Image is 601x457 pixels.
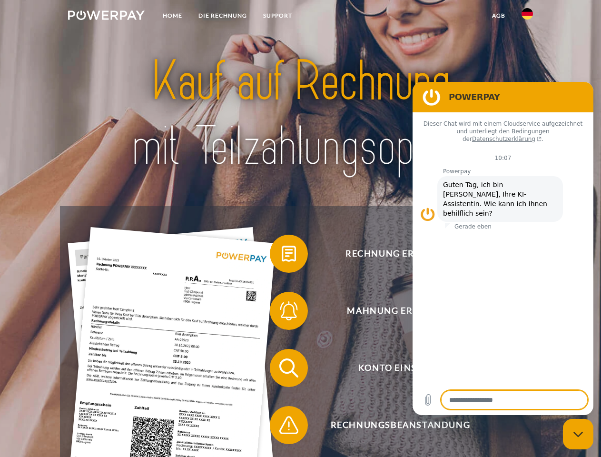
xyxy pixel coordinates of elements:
a: agb [484,7,513,24]
span: Konto einsehen [284,349,517,387]
button: Rechnungsbeanstandung [270,406,517,444]
img: title-powerpay_de.svg [91,46,510,182]
img: qb_warning.svg [277,413,301,437]
span: Mahnung erhalten? [284,292,517,330]
img: qb_bill.svg [277,242,301,266]
iframe: Messaging-Fenster [413,82,593,415]
img: qb_search.svg [277,356,301,380]
span: Rechnung erhalten? [284,235,517,273]
span: Rechnungsbeanstandung [284,406,517,444]
button: Konto einsehen [270,349,517,387]
iframe: Schaltfläche zum Öffnen des Messaging-Fensters; Konversation läuft [563,419,593,449]
button: Mahnung erhalten? [270,292,517,330]
button: Rechnung erhalten? [270,235,517,273]
img: de [522,8,533,20]
a: SUPPORT [255,7,300,24]
img: qb_bell.svg [277,299,301,323]
a: DIE RECHNUNG [190,7,255,24]
a: Home [155,7,190,24]
img: logo-powerpay-white.svg [68,10,145,20]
